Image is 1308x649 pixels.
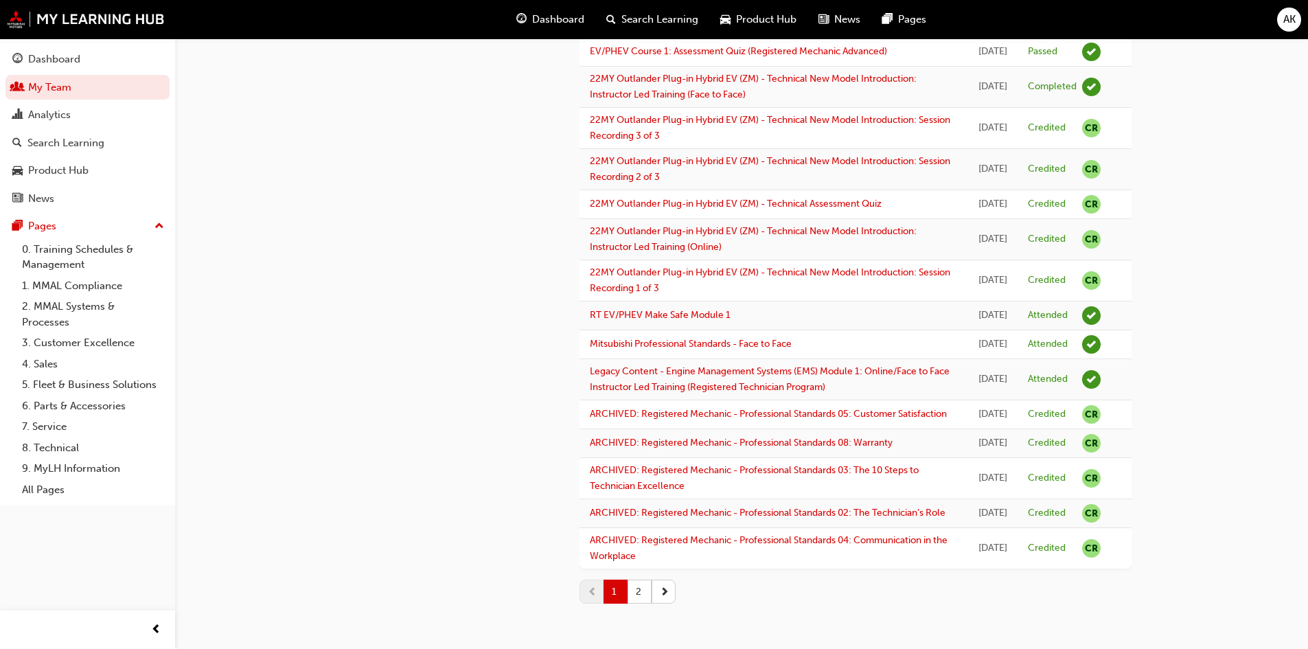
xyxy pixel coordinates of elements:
[12,82,23,94] span: people-icon
[590,45,887,57] a: EV/PHEV Course 1: Assessment Quiz (Registered Mechanic Advanced)
[154,218,164,236] span: up-icon
[590,338,792,350] a: Mitsubishi Professional Standards - Face to Face
[590,198,882,209] a: 22MY Outlander Plug-in Hybrid EV (ZM) - Technical Assessment Quiz
[16,275,170,297] a: 1. MMAL Compliance
[28,218,56,234] div: Pages
[12,165,23,177] span: car-icon
[590,408,947,420] a: ARCHIVED: Registered Mechanic - Professional Standards 05: Customer Satisfaction
[16,479,170,501] a: All Pages
[1082,504,1101,523] span: null-icon
[1082,230,1101,249] span: null-icon
[1082,160,1101,179] span: null-icon
[652,580,676,604] button: next-icon
[5,158,170,183] a: Product Hub
[660,584,669,599] span: next-icon
[978,120,1007,136] div: Wed Jul 13 2022 09:31:00 GMT+0930 (Australian Central Standard Time)
[978,273,1007,288] div: Wed Jul 13 2022 09:31:00 GMT+0930 (Australian Central Standard Time)
[978,231,1007,247] div: Wed Jul 13 2022 09:31:00 GMT+0930 (Australian Central Standard Time)
[1082,43,1101,61] span: learningRecordVerb_PASS-icon
[5,102,170,128] a: Analytics
[978,308,1007,323] div: Thu Mar 03 2022 10:31:00 GMT+1030 (Australian Central Daylight Time)
[709,5,807,34] a: car-iconProduct Hub
[5,214,170,239] button: Pages
[590,507,945,519] a: ARCHIVED: Registered Mechanic - Professional Standards 02: The Technician’s Role
[1028,309,1068,322] div: Attended
[505,5,595,34] a: guage-iconDashboard
[978,337,1007,352] div: Tue Nov 30 2021 10:31:00 GMT+1030 (Australian Central Daylight Time)
[1082,195,1101,214] span: null-icon
[1082,78,1101,96] span: learningRecordVerb_COMPLETE-icon
[621,12,698,27] span: Search Learning
[5,44,170,214] button: DashboardMy TeamAnalyticsSearch LearningProduct HubNews
[590,534,948,562] a: ARCHIVED: Registered Mechanic - Professional Standards 04: Communication in the Workplace
[590,464,919,492] a: ARCHIVED: Registered Mechanic - Professional Standards 03: The 10 Steps to Technician Excellence
[978,196,1007,212] div: Wed Jul 13 2022 09:31:00 GMT+0930 (Australian Central Standard Time)
[1082,539,1101,558] span: null-icon
[516,11,527,28] span: guage-icon
[628,580,652,604] button: 2
[1028,408,1066,421] div: Credited
[606,11,616,28] span: search-icon
[978,470,1007,486] div: Tue Nov 30 2021 10:31:00 GMT+1030 (Australian Central Daylight Time)
[978,540,1007,556] div: Tue Nov 30 2021 10:31:00 GMT+1030 (Australian Central Daylight Time)
[1082,306,1101,325] span: learningRecordVerb_ATTEND-icon
[882,11,893,28] span: pages-icon
[1082,335,1101,354] span: learningRecordVerb_ATTEND-icon
[16,296,170,332] a: 2. MMAL Systems & Processes
[1082,271,1101,290] span: null-icon
[580,580,604,604] button: prev-icon
[807,5,871,34] a: news-iconNews
[1028,198,1066,211] div: Credited
[978,372,1007,387] div: Tue Nov 30 2021 10:31:00 GMT+1030 (Australian Central Daylight Time)
[978,79,1007,95] div: Wed Jul 13 2022 09:31:00 GMT+0930 (Australian Central Standard Time)
[834,12,860,27] span: News
[595,5,709,34] a: search-iconSearch Learning
[978,505,1007,521] div: Tue Nov 30 2021 10:31:00 GMT+1030 (Australian Central Daylight Time)
[28,191,54,207] div: News
[604,580,628,604] button: 1
[590,225,917,253] a: 22MY Outlander Plug-in Hybrid EV (ZM) - Technical New Model Introduction: Instructor Led Training...
[1028,233,1066,246] div: Credited
[1082,119,1101,137] span: null-icon
[12,109,23,122] span: chart-icon
[5,130,170,156] a: Search Learning
[1283,12,1296,27] span: AK
[16,396,170,417] a: 6. Parts & Accessories
[736,12,796,27] span: Product Hub
[978,44,1007,60] div: Thu Oct 27 2022 10:31:00 GMT+1030 (Australian Central Daylight Time)
[1028,80,1077,93] div: Completed
[28,52,80,67] div: Dashboard
[28,107,71,123] div: Analytics
[16,416,170,437] a: 7. Service
[590,114,950,141] a: 22MY Outlander Plug-in Hybrid EV (ZM) - Technical New Model Introduction: Session Recording 3 of 3
[978,407,1007,422] div: Tue Nov 30 2021 10:31:00 GMT+1030 (Australian Central Daylight Time)
[1028,507,1066,520] div: Credited
[978,161,1007,177] div: Wed Jul 13 2022 09:31:00 GMT+0930 (Australian Central Standard Time)
[16,332,170,354] a: 3. Customer Excellence
[590,437,893,448] a: ARCHIVED: Registered Mechanic - Professional Standards 08: Warranty
[532,12,584,27] span: Dashboard
[720,11,731,28] span: car-icon
[818,11,829,28] span: news-icon
[12,193,23,205] span: news-icon
[1277,8,1301,32] button: AK
[16,437,170,459] a: 8. Technical
[1028,472,1066,485] div: Credited
[16,458,170,479] a: 9. MyLH Information
[1028,338,1068,351] div: Attended
[588,584,597,599] span: prev-icon
[590,155,950,183] a: 22MY Outlander Plug-in Hybrid EV (ZM) - Technical New Model Introduction: Session Recording 2 of 3
[12,220,23,233] span: pages-icon
[16,239,170,275] a: 0. Training Schedules & Management
[1028,542,1066,555] div: Credited
[590,309,731,321] a: RT EV/PHEV Make Safe Module 1
[1082,405,1101,424] span: null-icon
[590,365,950,393] a: Legacy Content - Engine Management Systems (EMS) Module 1: Online/Face to Face Instructor Led Tra...
[1028,373,1068,386] div: Attended
[978,435,1007,451] div: Tue Nov 30 2021 10:31:00 GMT+1030 (Australian Central Daylight Time)
[28,163,89,179] div: Product Hub
[1082,469,1101,488] span: null-icon
[871,5,937,34] a: pages-iconPages
[12,137,22,150] span: search-icon
[1028,122,1066,135] div: Credited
